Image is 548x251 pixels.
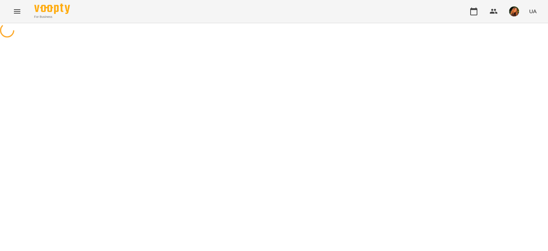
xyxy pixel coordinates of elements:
span: For Business [34,15,70,19]
img: Voopty Logo [34,4,70,14]
img: a7253ec6d19813cf74d78221198b3021.jpeg [509,6,519,16]
button: UA [526,5,539,18]
button: Menu [9,3,26,20]
span: UA [529,7,537,15]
